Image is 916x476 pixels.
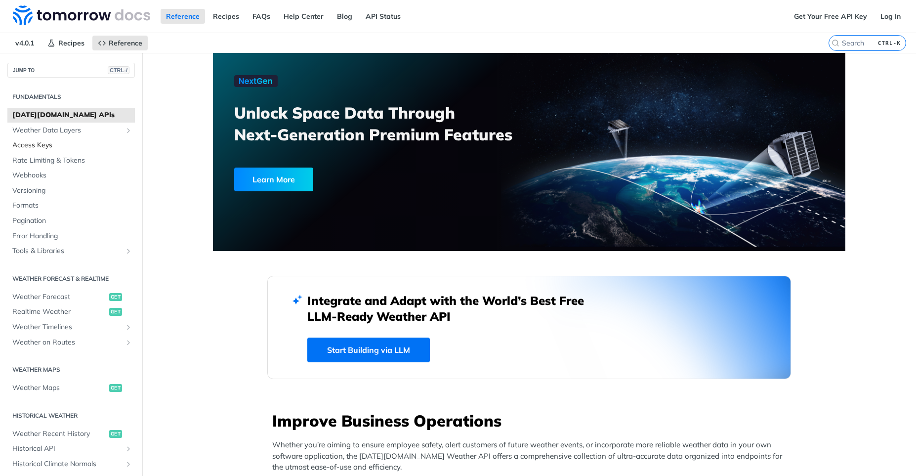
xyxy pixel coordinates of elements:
span: Reference [109,39,142,47]
span: get [109,430,122,438]
button: Show subpages for Weather Data Layers [125,127,132,134]
h2: Fundamentals [7,92,135,101]
a: Help Center [278,9,329,24]
span: Tools & Libraries [12,246,122,256]
a: FAQs [247,9,276,24]
a: Recipes [208,9,245,24]
span: CTRL-/ [108,66,129,74]
h2: Weather Forecast & realtime [7,274,135,283]
a: Start Building via LLM [307,338,430,362]
p: Whether you’re aiming to ensure employee safety, alert customers of future weather events, or inc... [272,439,791,473]
span: Rate Limiting & Tokens [12,156,132,166]
a: Blog [332,9,358,24]
span: Recipes [58,39,84,47]
a: Weather TimelinesShow subpages for Weather Timelines [7,320,135,335]
a: Realtime Weatherget [7,304,135,319]
span: Realtime Weather [12,307,107,317]
a: Versioning [7,183,135,198]
h2: Weather Maps [7,365,135,374]
button: Show subpages for Historical API [125,445,132,453]
button: Show subpages for Tools & Libraries [125,247,132,255]
span: Weather Forecast [12,292,107,302]
a: Log In [875,9,906,24]
a: Reference [161,9,205,24]
span: get [109,384,122,392]
span: Access Keys [12,140,132,150]
button: JUMP TOCTRL-/ [7,63,135,78]
button: Show subpages for Weather on Routes [125,339,132,346]
span: Pagination [12,216,132,226]
a: Webhooks [7,168,135,183]
a: Weather Forecastget [7,290,135,304]
a: Historical APIShow subpages for Historical API [7,441,135,456]
span: v4.0.1 [10,36,40,50]
a: Weather on RoutesShow subpages for Weather on Routes [7,335,135,350]
a: Recipes [42,36,90,50]
a: Rate Limiting & Tokens [7,153,135,168]
h2: Historical Weather [7,411,135,420]
span: Webhooks [12,171,132,180]
kbd: CTRL-K [875,38,903,48]
a: Get Your Free API Key [789,9,873,24]
a: Weather Data LayersShow subpages for Weather Data Layers [7,123,135,138]
a: Error Handling [7,229,135,244]
img: Tomorrow.io Weather API Docs [13,5,150,25]
span: get [109,308,122,316]
a: API Status [360,9,406,24]
svg: Search [832,39,839,47]
a: [DATE][DOMAIN_NAME] APIs [7,108,135,123]
span: Weather Recent History [12,429,107,439]
span: Weather on Routes [12,338,122,347]
button: Show subpages for Historical Climate Normals [125,460,132,468]
div: Learn More [234,168,313,191]
span: get [109,293,122,301]
a: Historical Climate NormalsShow subpages for Historical Climate Normals [7,457,135,472]
span: Historical API [12,444,122,454]
span: Error Handling [12,231,132,241]
h3: Improve Business Operations [272,410,791,432]
span: Formats [12,201,132,211]
span: Weather Timelines [12,322,122,332]
a: Access Keys [7,138,135,153]
h2: Integrate and Adapt with the World’s Best Free LLM-Ready Weather API [307,293,599,324]
span: [DATE][DOMAIN_NAME] APIs [12,110,132,120]
a: Weather Mapsget [7,381,135,395]
span: Historical Climate Normals [12,459,122,469]
h3: Unlock Space Data Through Next-Generation Premium Features [234,102,540,145]
a: Tools & LibrariesShow subpages for Tools & Libraries [7,244,135,259]
span: Weather Maps [12,383,107,393]
a: Formats [7,198,135,213]
a: Pagination [7,214,135,228]
span: Versioning [12,186,132,196]
a: Weather Recent Historyget [7,427,135,441]
img: NextGen [234,75,278,87]
a: Learn More [234,168,479,191]
span: Weather Data Layers [12,126,122,135]
a: Reference [92,36,148,50]
button: Show subpages for Weather Timelines [125,323,132,331]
